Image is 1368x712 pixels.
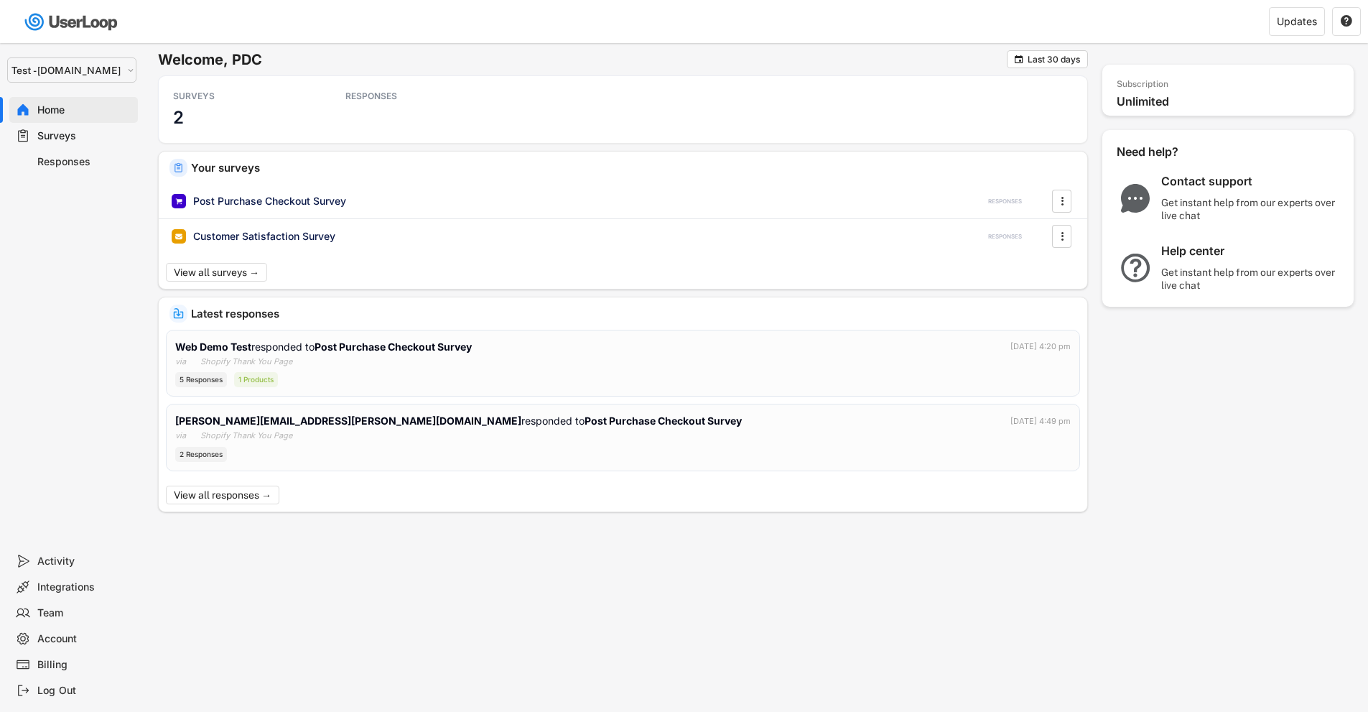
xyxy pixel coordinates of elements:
div: 5 Responses [175,372,227,387]
div: Integrations [37,581,132,594]
div: Contact support [1161,174,1341,189]
button:  [1055,190,1069,212]
div: [DATE] 4:20 pm [1010,341,1071,353]
div: Activity [37,555,132,568]
div: Post Purchase Checkout Survey [193,194,346,208]
div: Get instant help from our experts over live chat [1161,196,1341,222]
div: Home [37,103,132,117]
div: Billing [37,658,132,672]
div: SURVEYS [173,91,302,102]
div: RESPONSES [988,198,1022,205]
button:  [1013,54,1024,65]
div: via [175,430,186,442]
text:  [1015,54,1023,65]
div: RESPONSES [988,233,1022,241]
text:  [1341,14,1352,27]
strong: Post Purchase Checkout Survey [315,341,472,353]
h6: Welcome, PDC [158,50,1007,69]
div: Updates [1277,17,1317,27]
div: [DATE] 4:49 pm [1010,415,1071,427]
div: Last 30 days [1028,55,1080,64]
div: Account [37,632,132,646]
div: responded to [175,413,742,428]
img: ChatMajor.svg [1117,184,1154,213]
h3: 2 [173,106,184,129]
div: Unlimited [1117,94,1346,109]
div: Shopify Thank You Page [200,356,292,368]
strong: Web Demo Test [175,341,251,353]
div: Surveys [37,129,132,143]
text:  [1061,193,1064,208]
div: Latest responses [191,308,1076,319]
img: QuestionMarkInverseMajor.svg [1117,254,1154,282]
button: View all surveys → [166,263,267,282]
strong: [PERSON_NAME][EMAIL_ADDRESS][PERSON_NAME][DOMAIN_NAME] [175,415,521,427]
div: Your surveys [191,162,1076,173]
div: Shopify Thank You Page [200,430,292,442]
img: yH5BAEAAAAALAAAAAABAAEAAAIBRAA7 [189,357,197,366]
div: Get instant help from our experts over live chat [1161,266,1341,292]
div: Customer Satisfaction Survey [193,229,335,244]
div: Responses [37,155,132,169]
div: Log Out [37,684,132,698]
div: 2 Responses [175,447,227,462]
div: via [175,356,186,368]
button:  [1340,15,1353,28]
img: IncomingMajor.svg [173,308,184,319]
div: 1 Products [234,372,278,387]
div: Subscription [1117,79,1168,91]
div: responded to [175,339,475,354]
img: yH5BAEAAAAALAAAAAABAAEAAAIBRAA7 [189,432,197,440]
button: View all responses → [166,486,279,504]
div: Need help? [1117,144,1217,159]
button:  [1055,226,1069,247]
div: Help center [1161,244,1341,259]
div: Team [37,606,132,620]
div: RESPONSES [345,91,475,102]
text:  [1061,228,1064,244]
strong: Post Purchase Checkout Survey [585,415,742,427]
img: userloop-logo-01.svg [22,7,123,37]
